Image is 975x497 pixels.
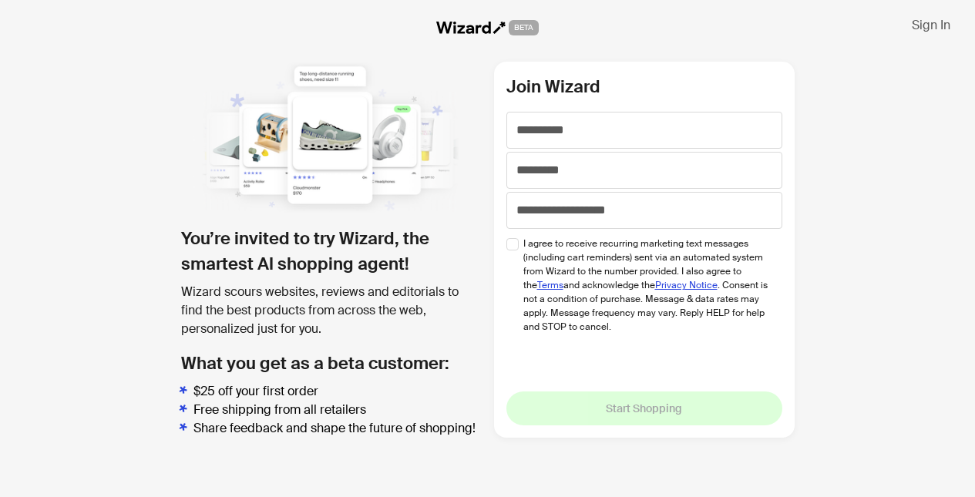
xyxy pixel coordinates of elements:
[537,279,563,291] a: Terms
[181,226,482,277] h1: You’re invited to try Wizard, the smartest AI shopping agent!
[506,74,782,99] h2: Join Wizard
[506,391,782,425] button: Start Shopping
[912,17,950,33] span: Sign In
[181,283,482,338] div: Wizard scours websites, reviews and editorials to find the best products from across the web, per...
[181,351,482,376] h2: What you get as a beta customer:
[509,20,539,35] span: BETA
[523,237,771,334] span: I agree to receive recurring marketing text messages (including cart reminders) sent via an autom...
[193,382,482,401] li: $25 off your first order
[193,401,482,419] li: Free shipping from all retailers
[655,279,718,291] a: Privacy Notice
[193,419,482,438] li: Share feedback and shape the future of shopping!
[899,12,963,37] button: Sign In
